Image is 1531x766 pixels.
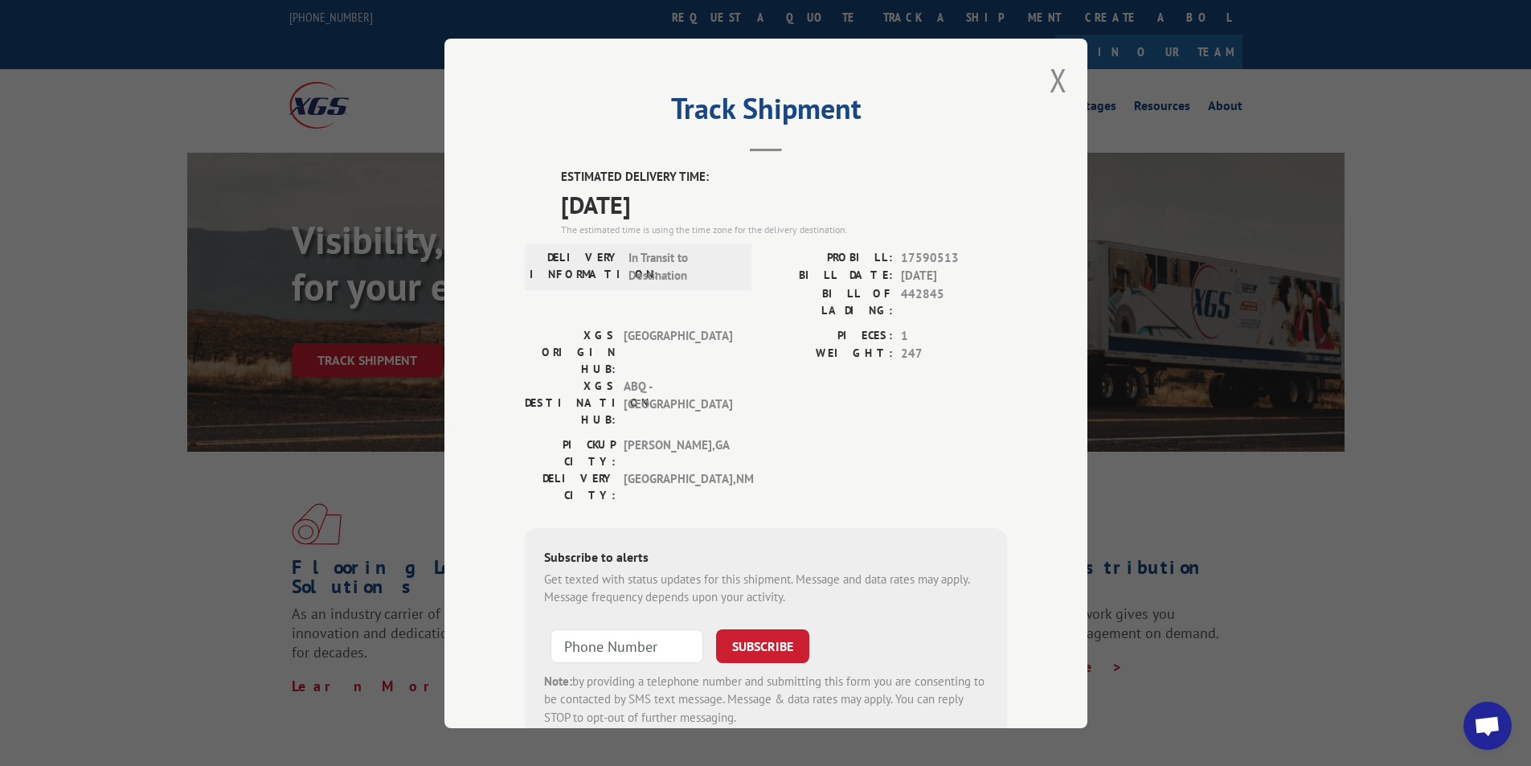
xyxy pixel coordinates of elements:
label: BILL OF LADING: [766,285,893,318]
label: XGS ORIGIN HUB: [525,326,616,377]
h2: Track Shipment [525,97,1007,128]
label: PROBILL: [766,248,893,267]
input: Phone Number [551,629,703,662]
span: [DATE] [561,186,1007,222]
label: PIECES: [766,326,893,345]
span: [GEOGRAPHIC_DATA] [624,326,732,377]
button: SUBSCRIBE [716,629,809,662]
span: 1 [901,326,1007,345]
label: XGS DESTINATION HUB: [525,377,616,428]
span: 442845 [901,285,1007,318]
button: Close modal [1050,59,1067,101]
label: DELIVERY INFORMATION: [530,248,620,285]
label: DELIVERY CITY: [525,469,616,503]
span: ABQ - [GEOGRAPHIC_DATA] [624,377,732,428]
span: [DATE] [901,267,1007,285]
label: ESTIMATED DELIVERY TIME: [561,168,1007,186]
span: 17590513 [901,248,1007,267]
label: PICKUP CITY: [525,436,616,469]
div: Subscribe to alerts [544,547,988,570]
span: [GEOGRAPHIC_DATA] , NM [624,469,732,503]
span: 247 [901,345,1007,363]
a: Open chat [1463,702,1512,750]
strong: Note: [544,673,572,688]
div: Get texted with status updates for this shipment. Message and data rates may apply. Message frequ... [544,570,988,606]
span: In Transit to Destination [628,248,737,285]
div: by providing a telephone number and submitting this form you are consenting to be contacted by SM... [544,672,988,727]
span: [PERSON_NAME] , GA [624,436,732,469]
div: The estimated time is using the time zone for the delivery destination. [561,222,1007,236]
label: BILL DATE: [766,267,893,285]
label: WEIGHT: [766,345,893,363]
